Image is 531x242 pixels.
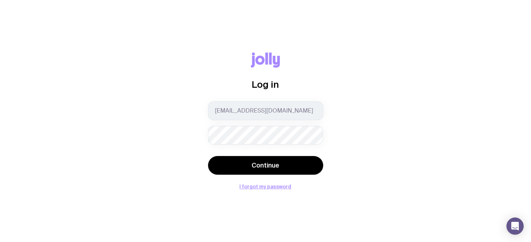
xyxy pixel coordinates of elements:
span: Continue [252,161,279,170]
div: Open Intercom Messenger [507,218,524,235]
input: you@email.com [208,101,323,120]
button: Continue [208,156,323,175]
button: I forgot my password [240,184,292,190]
span: Log in [252,79,279,90]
